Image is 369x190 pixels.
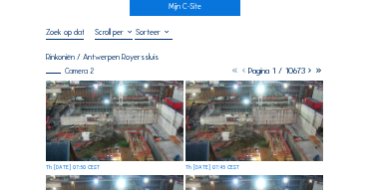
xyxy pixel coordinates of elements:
input: Zoek op datum 󰅀 [46,27,84,37]
div: Th [DATE] 07:45 CEST [185,165,239,170]
div: Camera 2 [46,68,94,75]
span: Pagina 1 / 10673 [248,66,305,76]
div: Rinkoniën / Antwerpen Royerssluis [46,53,159,61]
div: Th [DATE] 07:50 CEST [46,165,100,170]
img: image_53694287 [46,81,184,161]
img: image_53694117 [185,81,323,161]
